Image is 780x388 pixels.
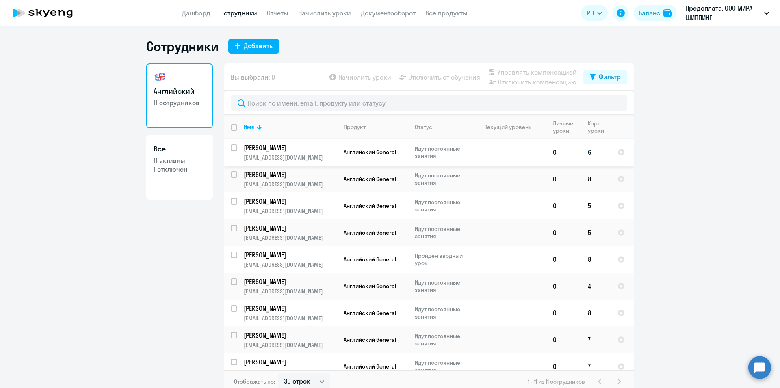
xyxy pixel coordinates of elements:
[344,363,396,370] span: Английский General
[154,165,206,174] p: 1 отключен
[581,192,611,219] td: 5
[546,300,581,326] td: 0
[415,359,470,374] p: Идут постоянные занятия
[415,123,470,131] div: Статус
[581,300,611,326] td: 8
[546,273,581,300] td: 0
[415,332,470,347] p: Идут постоянные занятия
[146,135,213,200] a: Все11 активны1 отключен
[546,166,581,192] td: 0
[581,246,611,273] td: 8
[244,170,336,179] p: [PERSON_NAME]
[244,331,337,340] a: [PERSON_NAME]
[234,378,275,385] span: Отображать по:
[244,143,336,152] p: [PERSON_NAME]
[244,277,336,286] p: [PERSON_NAME]
[528,378,585,385] span: 1 - 11 из 11 сотрудников
[244,143,337,152] a: [PERSON_NAME]
[244,358,336,366] p: [PERSON_NAME]
[244,197,337,206] a: [PERSON_NAME]
[344,309,396,317] span: Английский General
[546,246,581,273] td: 0
[228,39,279,54] button: Добавить
[244,207,337,215] p: [EMAIL_ADDRESS][DOMAIN_NAME]
[244,197,336,206] p: [PERSON_NAME]
[344,256,396,263] span: Английский General
[415,306,470,320] p: Идут постоянные занятия
[244,224,336,233] p: [PERSON_NAME]
[231,95,627,111] input: Поиск по имени, email, продукту или статусу
[244,261,337,268] p: [EMAIL_ADDRESS][DOMAIN_NAME]
[581,219,611,246] td: 5
[583,70,627,84] button: Фильтр
[415,172,470,186] p: Идут постоянные занятия
[231,72,275,82] span: Вы выбрали: 0
[154,98,206,107] p: 11 сотрудников
[244,234,337,241] p: [EMAIL_ADDRESS][DOMAIN_NAME]
[244,277,337,286] a: [PERSON_NAME]
[344,123,408,131] div: Продукт
[154,71,167,84] img: english
[587,8,594,18] span: RU
[154,86,206,97] h3: Английский
[415,145,470,160] p: Идут постоянные занятия
[244,304,336,313] p: [PERSON_NAME]
[581,5,608,21] button: RU
[220,9,257,17] a: Сотрудники
[244,154,337,161] p: [EMAIL_ADDRESS][DOMAIN_NAME]
[344,229,396,236] span: Английский General
[344,175,396,183] span: Английский General
[415,198,470,213] p: Идут постоянные занятия
[244,368,337,375] p: [EMAIL_ADDRESS][DOMAIN_NAME]
[146,63,213,128] a: Английский11 сотрудников
[663,9,672,17] img: balance
[267,9,288,17] a: Отчеты
[344,202,396,209] span: Английский General
[244,304,337,313] a: [PERSON_NAME]
[146,38,219,54] h1: Сотрудники
[425,9,468,17] a: Все продукты
[154,156,206,165] p: 11 активны
[298,9,351,17] a: Начислить уроки
[553,120,576,134] div: Личные уроки
[244,123,254,131] div: Имя
[546,353,581,380] td: 0
[546,192,581,219] td: 0
[244,41,273,51] div: Добавить
[634,5,676,21] button: Балансbalance
[244,250,337,259] a: [PERSON_NAME]
[485,123,531,131] div: Текущий уровень
[553,120,581,134] div: Личные уроки
[415,252,470,267] p: Пройден вводный урок
[415,279,470,293] p: Идут постоянные занятия
[154,144,206,154] h3: Все
[244,315,337,322] p: [EMAIL_ADDRESS][DOMAIN_NAME]
[244,341,337,349] p: [EMAIL_ADDRESS][DOMAIN_NAME]
[244,123,337,131] div: Имя
[415,123,432,131] div: Статус
[581,353,611,380] td: 7
[546,139,581,166] td: 0
[244,288,337,295] p: [EMAIL_ADDRESS][DOMAIN_NAME]
[546,219,581,246] td: 0
[681,3,773,23] button: Предоплата, ООО МИРА ШИППИНГ
[244,170,337,179] a: [PERSON_NAME]
[546,326,581,353] td: 0
[182,9,210,17] a: Дашборд
[588,120,605,134] div: Корп. уроки
[344,149,396,156] span: Английский General
[599,72,621,82] div: Фильтр
[344,282,396,290] span: Английский General
[244,331,336,340] p: [PERSON_NAME]
[581,139,611,166] td: 6
[477,123,546,131] div: Текущий уровень
[244,181,337,188] p: [EMAIL_ADDRESS][DOMAIN_NAME]
[588,120,611,134] div: Корп. уроки
[361,9,416,17] a: Документооборот
[639,8,660,18] div: Баланс
[344,336,396,343] span: Английский General
[581,326,611,353] td: 7
[244,224,337,233] a: [PERSON_NAME]
[685,3,761,23] p: Предоплата, ООО МИРА ШИППИНГ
